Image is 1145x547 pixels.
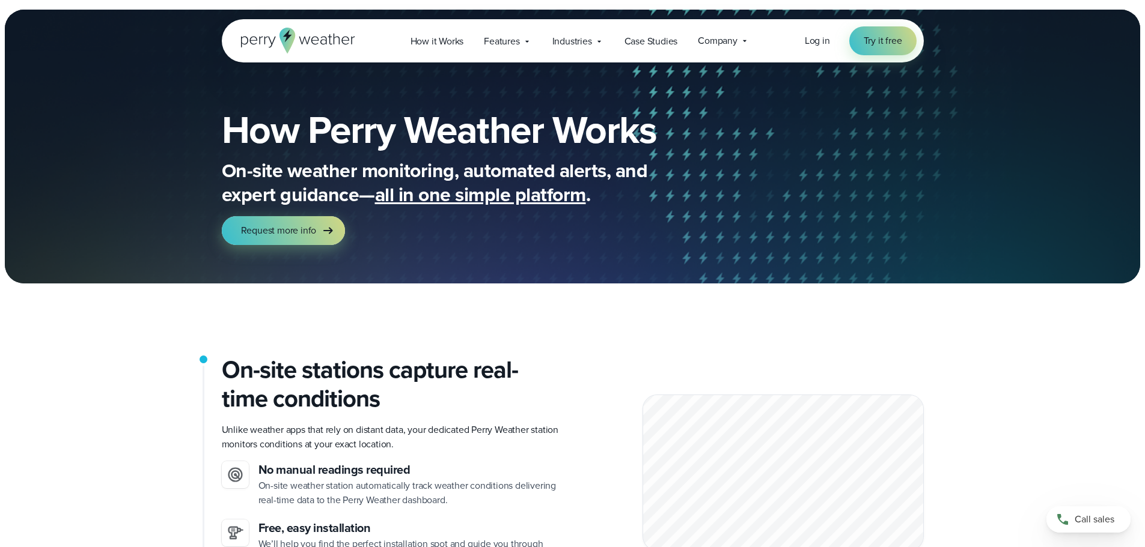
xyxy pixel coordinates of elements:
[400,29,474,53] a: How it Works
[222,423,563,452] p: Unlike weather apps that rely on distant data, your dedicated Perry Weather station monitors cond...
[624,34,678,49] span: Case Studies
[375,180,586,209] span: all in one simple platform
[1046,506,1131,533] a: Call sales
[849,26,917,55] a: Try it free
[222,216,346,245] a: Request more info
[484,34,519,49] span: Features
[1075,512,1114,527] span: Call sales
[805,34,830,47] span: Log in
[805,34,830,48] a: Log in
[614,29,688,53] a: Case Studies
[222,110,743,149] h1: How Perry Weather Works
[258,461,563,479] h3: No manual readings required
[411,34,464,49] span: How it Works
[258,519,563,537] h3: Free, easy installation
[222,159,703,207] p: On-site weather monitoring, automated alerts, and expert guidance— .
[258,479,563,507] p: On-site weather station automatically track weather conditions delivering real-time data to the P...
[864,34,902,48] span: Try it free
[698,34,737,48] span: Company
[222,355,563,413] h2: On-site stations capture real-time conditions
[241,223,317,238] span: Request more info
[552,34,592,49] span: Industries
